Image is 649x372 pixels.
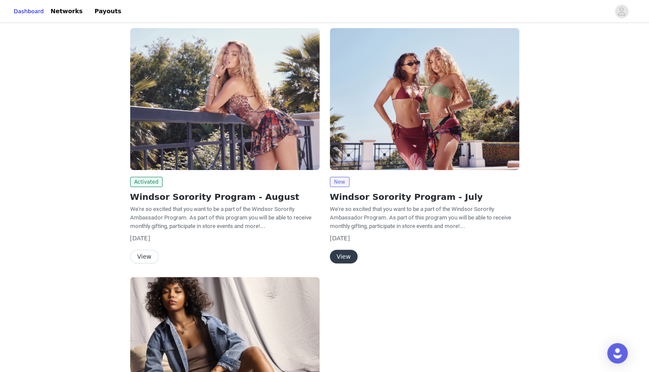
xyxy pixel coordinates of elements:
h2: Windsor Sorority Program - July [330,190,519,203]
div: avatar [617,5,626,18]
img: Windsor [330,28,519,170]
span: New [330,177,349,187]
a: Networks [46,2,88,21]
img: Windsor [130,28,320,170]
button: View [330,250,358,263]
button: View [130,250,159,263]
a: Payouts [90,2,127,21]
span: We're so excited that you want to be a part of the Windsor Sorority Ambassador Program. As part o... [130,206,311,229]
span: [DATE] [330,235,350,242]
span: [DATE] [130,235,150,242]
a: View [130,254,159,260]
a: View [330,254,358,260]
span: We're so excited that you want to be a part of the Windsor Sorority Ambassador Program. As part o... [330,206,511,229]
a: Dashboard [14,7,44,16]
div: Open Intercom Messenger [607,343,628,363]
h2: Windsor Sorority Program - August [130,190,320,203]
span: Activated [130,177,163,187]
